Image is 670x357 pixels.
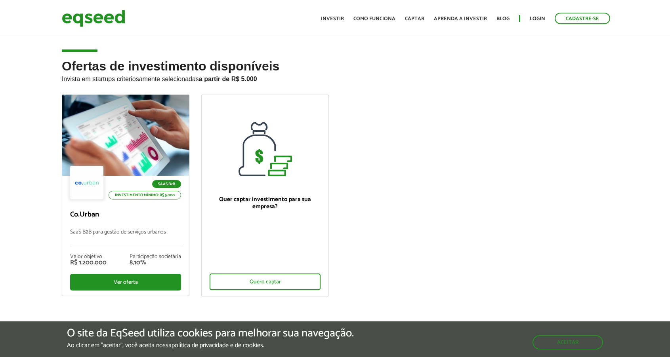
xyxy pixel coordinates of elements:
[62,59,608,95] h2: Ofertas de investimento disponíveis
[210,196,321,210] p: Quer captar investimento para sua empresa?
[496,16,510,21] a: Blog
[130,260,181,266] div: 8,10%
[130,254,181,260] div: Participação societária
[172,342,263,349] a: política de privacidade e de cookies
[70,274,181,291] div: Ver oferta
[353,16,395,21] a: Como funciona
[109,191,181,199] p: Investimento mínimo: R$ 5.000
[67,342,354,349] p: Ao clicar em "aceitar", você aceita nossa .
[533,335,603,349] button: Aceitar
[70,254,107,260] div: Valor objetivo
[321,16,344,21] a: Investir
[210,273,321,290] div: Quero captar
[152,180,181,188] p: SaaS B2B
[62,95,189,296] a: SaaS B2B Investimento mínimo: R$ 5.000 Co.Urban SaaS B2B para gestão de serviços urbanos Valor ob...
[62,73,608,83] p: Invista em startups criteriosamente selecionadas
[555,13,610,24] a: Cadastre-se
[70,260,107,266] div: R$ 1.200.000
[434,16,487,21] a: Aprenda a investir
[67,327,354,340] h5: O site da EqSeed utiliza cookies para melhorar sua navegação.
[405,16,424,21] a: Captar
[62,8,125,29] img: EqSeed
[199,76,257,82] strong: a partir de R$ 5.000
[530,16,545,21] a: Login
[70,211,181,219] p: Co.Urban
[70,229,181,246] p: SaaS B2B para gestão de serviços urbanos
[201,95,329,296] a: Quer captar investimento para sua empresa? Quero captar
